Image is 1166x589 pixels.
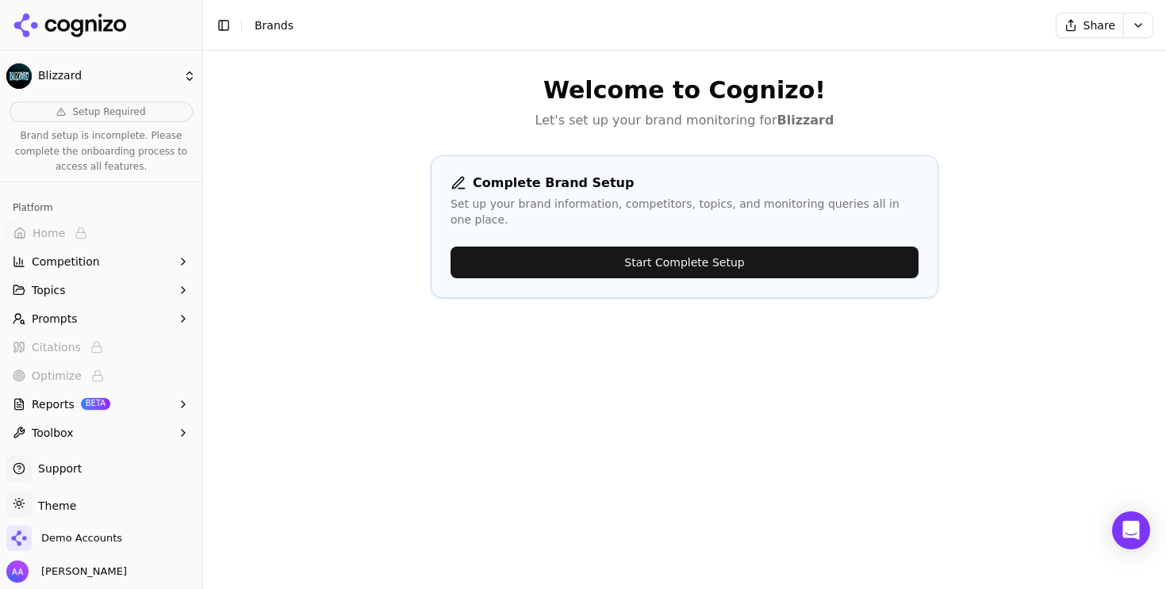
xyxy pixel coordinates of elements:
[32,339,81,355] span: Citations
[431,76,938,105] h1: Welcome to Cognizo!
[6,63,32,89] img: Blizzard
[6,306,196,331] button: Prompts
[451,175,919,191] div: Complete Brand Setup
[6,526,122,551] button: Open organization switcher
[6,195,196,220] div: Platform
[32,311,78,327] span: Prompts
[6,277,196,303] button: Topics
[35,564,127,579] span: [PERSON_NAME]
[33,225,65,241] span: Home
[1056,13,1123,38] button: Share
[81,398,110,409] span: BETA
[32,396,75,412] span: Reports
[32,425,74,441] span: Toolbox
[1112,511,1150,549] div: Open Intercom Messenger
[32,499,76,512] span: Theme
[6,560,127,583] button: Open user button
[777,113,834,128] strong: Blizzard
[6,249,196,274] button: Competition
[32,282,66,298] span: Topics
[6,420,196,446] button: Toolbox
[72,105,145,118] span: Setup Required
[6,560,29,583] img: Alp Aysan
[41,531,122,545] span: Demo Accounts
[6,526,32,551] img: Demo Accounts
[431,111,938,130] p: Let's set up your brand monitoring for
[10,128,193,175] p: Brand setup is incomplete. Please complete the onboarding process to access all features.
[32,368,82,384] span: Optimize
[451,247,919,278] button: Start Complete Setup
[38,69,177,83] span: Blizzard
[6,392,196,417] button: ReportsBETA
[32,254,100,270] span: Competition
[255,17,1024,33] nav: breadcrumb
[451,196,919,228] div: Set up your brand information, competitors, topics, and monitoring queries all in one place.
[32,461,82,476] span: Support
[255,19,293,32] span: Brands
